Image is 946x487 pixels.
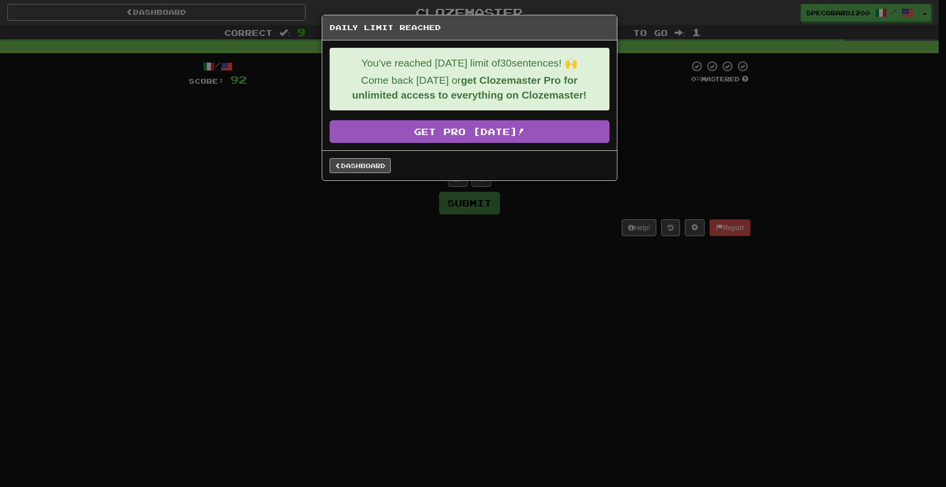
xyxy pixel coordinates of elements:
[352,74,586,101] strong: get Clozemaster Pro for unlimited access to everything on Clozemaster!
[338,56,602,70] p: You've reached [DATE] limit of 30 sentences! 🙌
[330,120,609,143] a: Get Pro [DATE]!
[338,73,602,103] p: Come back [DATE] or
[330,23,609,33] h5: Daily Limit Reached
[330,158,391,173] a: Dashboard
